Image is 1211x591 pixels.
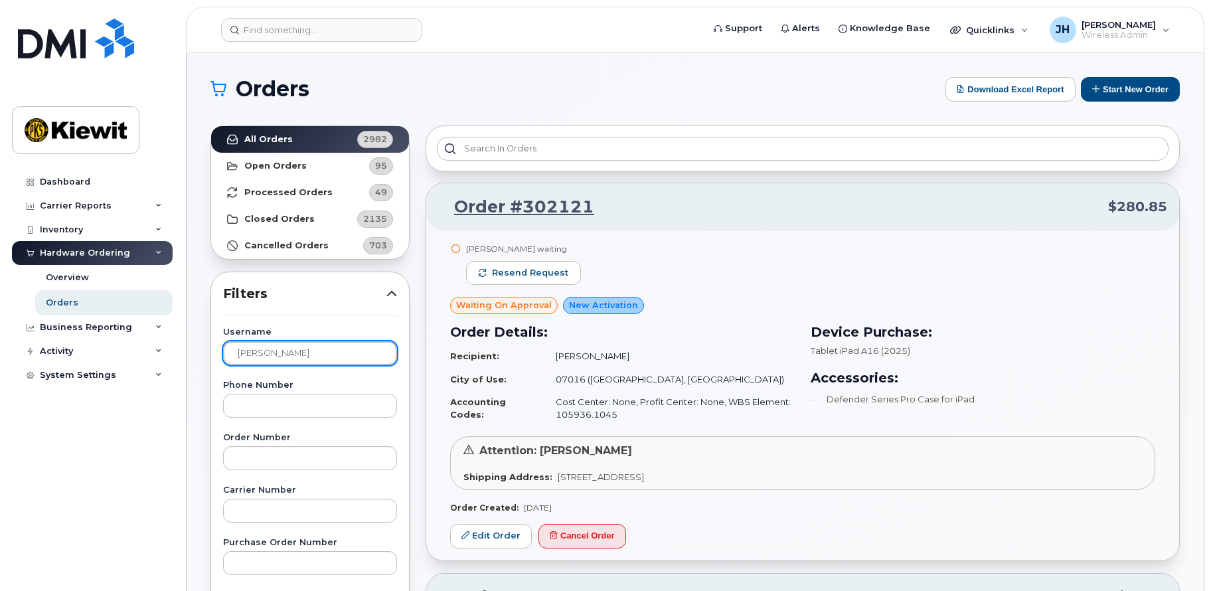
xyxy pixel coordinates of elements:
span: [DATE] [524,503,552,513]
button: Download Excel Report [945,77,1076,102]
div: [PERSON_NAME] waiting [466,243,581,254]
label: Phone Number [223,381,397,390]
a: Edit Order [450,524,532,549]
span: Tablet iPad A16 (2025) [811,345,910,356]
span: [STREET_ADDRESS] [558,471,644,482]
span: Attention: [PERSON_NAME] [479,444,632,457]
h3: Accessories: [811,368,1155,388]
strong: Shipping Address: [463,471,552,482]
button: Cancel Order [538,524,626,549]
button: Resend request [466,261,581,285]
button: Start New Order [1081,77,1180,102]
strong: Cancelled Orders [244,240,329,251]
label: Purchase Order Number [223,539,397,547]
a: Closed Orders2135 [211,206,409,232]
a: Order #302121 [438,195,594,219]
a: Cancelled Orders703 [211,232,409,259]
span: 2135 [363,212,387,225]
strong: Recipient: [450,351,499,361]
input: Search in orders [437,137,1169,161]
a: Open Orders95 [211,153,409,179]
strong: City of Use: [450,374,507,384]
span: Waiting On Approval [456,299,552,311]
a: All Orders2982 [211,126,409,153]
span: Filters [223,284,386,303]
span: Orders [236,79,309,99]
span: Resend request [492,267,568,279]
strong: Processed Orders [244,187,333,198]
strong: Closed Orders [244,214,315,224]
span: New Activation [569,299,638,311]
label: Carrier Number [223,486,397,495]
a: Processed Orders49 [211,179,409,206]
strong: Accounting Codes: [450,396,506,420]
span: $280.85 [1108,197,1167,216]
span: 95 [375,159,387,172]
h3: Order Details: [450,322,795,342]
span: 49 [375,186,387,199]
strong: All Orders [244,134,293,145]
td: 07016 ([GEOGRAPHIC_DATA], [GEOGRAPHIC_DATA]) [544,368,795,391]
span: 703 [369,239,387,252]
li: Defender Series Pro Case for iPad [811,393,1155,406]
strong: Open Orders [244,161,307,171]
iframe: Messenger Launcher [1153,533,1201,581]
h3: Device Purchase: [811,322,1155,342]
label: Username [223,328,397,337]
td: Cost Center: None, Profit Center: None, WBS Element: 105936.1045 [544,390,795,426]
span: 2982 [363,133,387,145]
label: Order Number [223,434,397,442]
strong: Order Created: [450,503,519,513]
td: [PERSON_NAME] [544,345,795,368]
